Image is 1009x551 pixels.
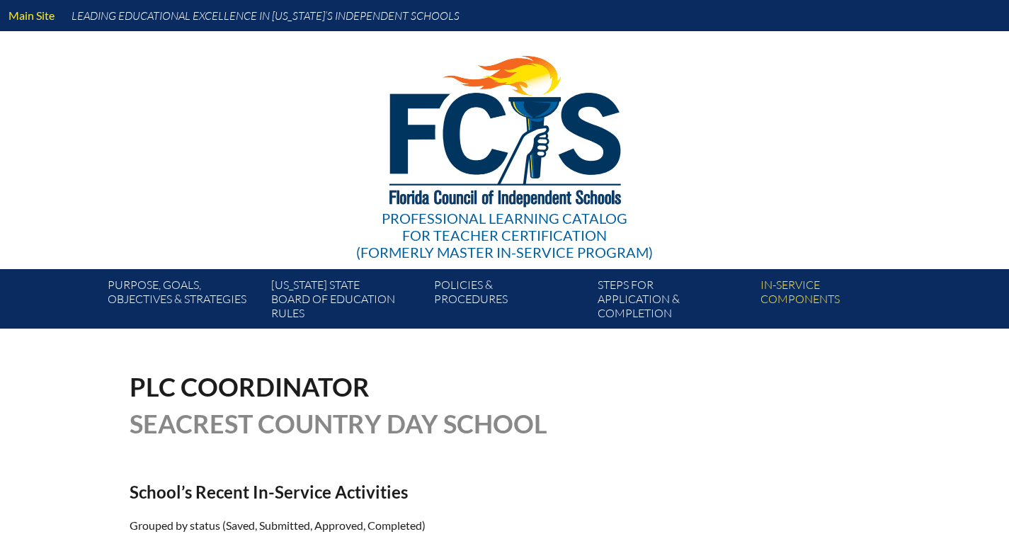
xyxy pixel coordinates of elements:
a: Steps forapplication & completion [592,275,755,329]
a: Policies &Procedures [428,275,591,329]
span: for Teacher Certification [402,227,607,244]
img: FCISlogo221.eps [358,31,651,225]
a: Purpose, goals,objectives & strategies [102,275,265,329]
div: Professional Learning Catalog (formerly Master In-service Program) [356,210,653,261]
p: Grouped by status (Saved, Submitted, Approved, Completed) [130,516,628,535]
a: In-servicecomponents [755,275,918,329]
span: PLC Coordinator [130,371,370,402]
a: Professional Learning Catalog for Teacher Certification(formerly Master In-service Program) [350,28,659,263]
a: [US_STATE] StateBoard of Education rules [266,275,428,329]
a: Main Site [3,6,60,25]
h2: School’s Recent In-Service Activities [130,482,628,502]
span: Seacrest Country Day School [130,408,547,439]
